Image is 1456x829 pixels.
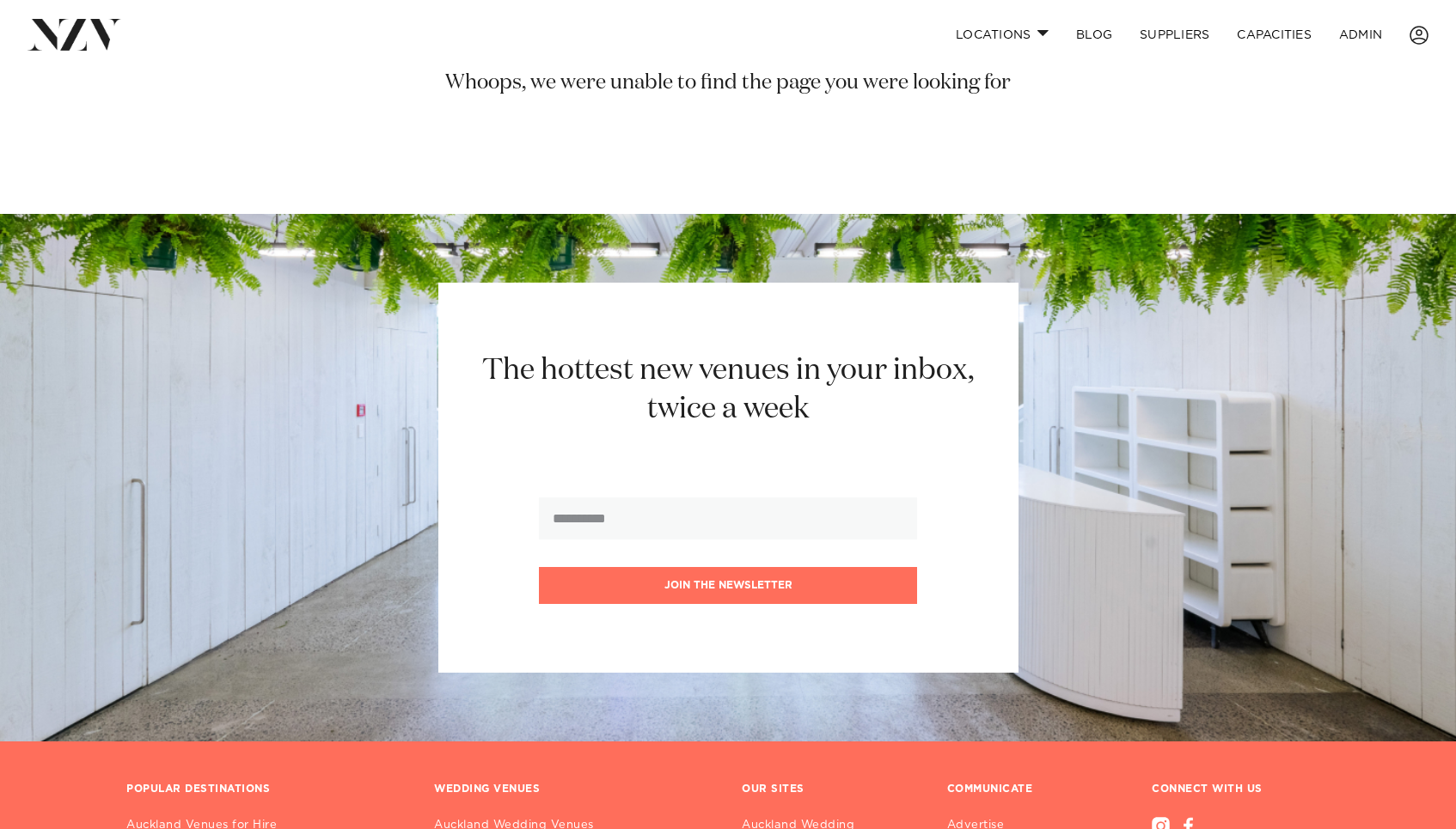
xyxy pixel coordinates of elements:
a: SUPPLIERS [1126,16,1223,53]
h3: OUR SITES [742,783,804,796]
a: BLOG [1062,16,1126,53]
h3: CONNECT WITH US [1152,783,1330,796]
img: nzv-logo.png [28,19,121,50]
h3: COMMUNICATE [947,783,1033,796]
a: ADMIN [1325,16,1396,53]
h3: WEDDING VENUES [434,783,540,796]
h3: Whoops, we were unable to find the page you were looking for [123,70,1333,97]
button: Join the newsletter [539,567,917,604]
a: Capacities [1223,16,1325,53]
a: Locations [942,16,1062,53]
h3: POPULAR DESTINATIONS [126,783,270,796]
h2: The hottest new venues in your inbox, twice a week [462,351,995,429]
